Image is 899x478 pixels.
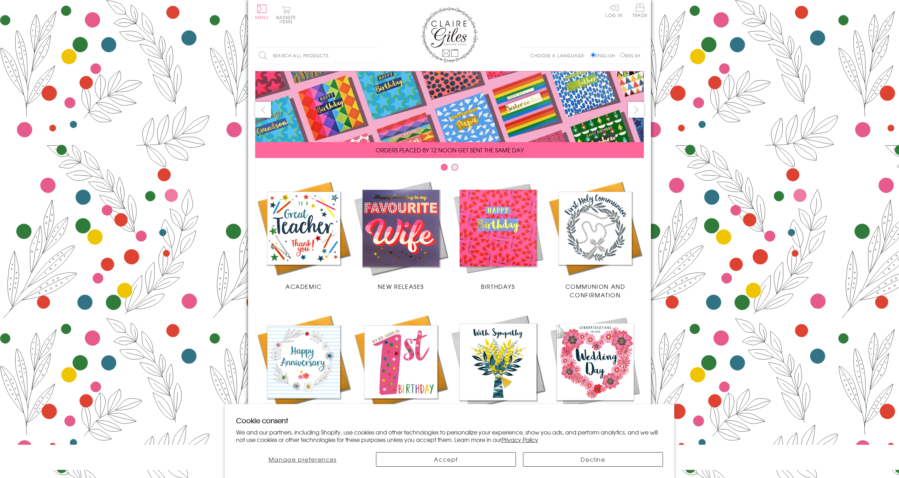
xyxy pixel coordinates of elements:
[606,4,623,17] a: Log In
[378,282,424,291] span: New Releases
[255,180,352,291] a: Academic
[286,282,322,291] span: Academic
[280,14,296,25] span: 0 items
[352,313,449,424] a: Age Cards
[236,429,663,443] p: We and our partners, including Shopify, use cookies and other technologies to personalize your ex...
[255,313,352,424] a: Anniversary
[376,452,516,467] button: Accept
[620,52,640,59] label: Welsh
[628,102,644,118] button: next
[633,4,647,19] a: Trade
[633,4,647,17] span: Trade
[530,52,589,59] p: Choose a language:
[620,53,625,57] input: Welsh
[591,52,619,59] label: English
[372,48,379,64] input: Search
[547,180,644,299] a: Communion and Confirmation
[481,282,515,291] span: Birthdays
[255,102,271,118] button: prev
[255,48,379,64] input: Search all products
[236,415,663,425] h2: Cookie consent
[269,455,337,464] span: Manage preferences
[449,180,547,291] a: Birthdays
[591,53,595,57] input: English
[352,180,449,291] a: New Releases
[547,313,644,424] a: Wedding Occasions
[421,7,478,63] img: Claire Giles Greetings Cards
[255,14,269,21] span: Menu
[255,5,269,19] button: Menu
[236,452,369,467] button: Manage preferences
[523,452,663,467] button: Decline
[501,435,538,444] a: Privacy Policy
[376,146,524,154] span: ORDERS PLACED BY 12 NOON GET SENT THE SAME DAY
[565,282,625,299] span: Communion and Confirmation
[441,164,448,171] button: Carousel Page 1 (Current Slide)
[255,163,644,174] div: Carousel Pagination
[276,6,296,24] button: Basket0 items
[451,164,458,171] button: Carousel Page 2
[449,313,547,424] a: Sympathy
